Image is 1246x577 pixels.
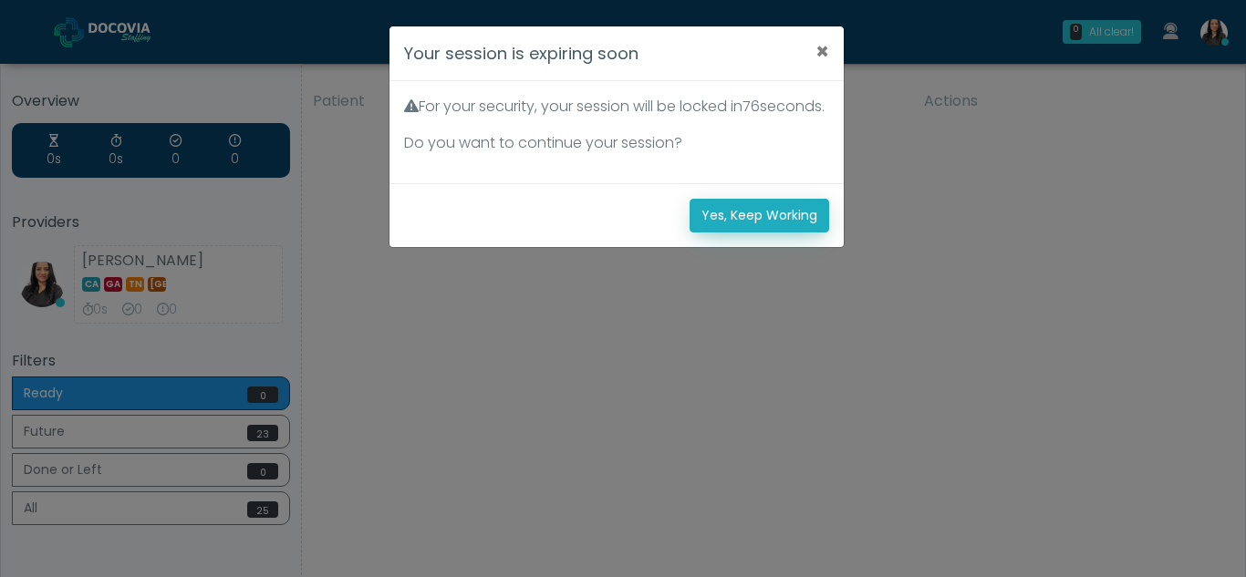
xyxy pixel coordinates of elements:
button: × [801,26,844,77]
span: 76 [742,96,760,117]
h4: Your session is expiring soon [404,41,639,66]
button: Yes, Keep Working [690,199,829,232]
p: For your security, your session will be locked in seconds. [404,96,829,118]
p: Do you want to continue your session? [404,132,829,154]
button: Open LiveChat chat widget [15,7,69,62]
